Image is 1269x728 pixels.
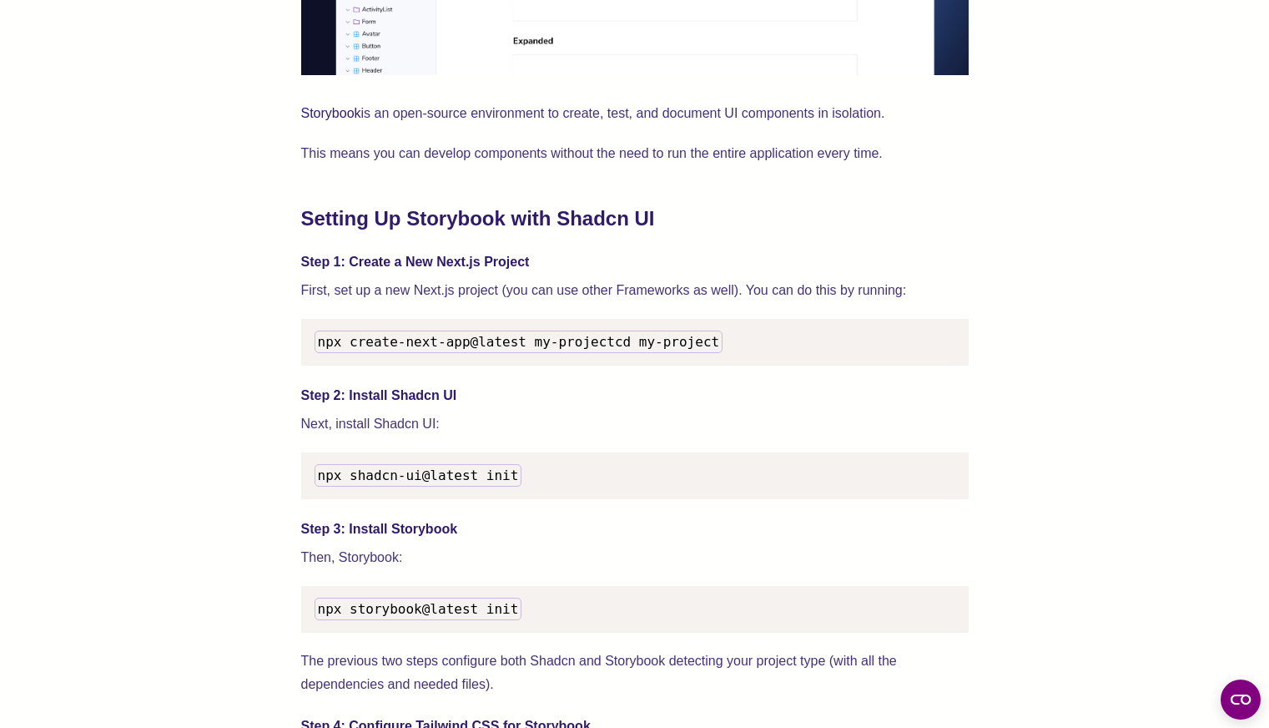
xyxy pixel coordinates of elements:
[318,334,615,350] span: npx create-next-app@latest my-project
[301,546,969,569] p: Then, Storybook:
[301,102,969,125] p: is an open-source environment to create, test, and document UI components in isolation.
[301,279,969,302] p: First, set up a new Next.js project (you can use other Frameworks as well). You can do this by ru...
[301,106,361,120] a: Storybook
[318,468,519,483] span: npx shadcn-ui@latest init
[301,205,969,232] h2: Setting Up Storybook with Shadcn UI
[301,650,969,696] p: The previous two steps configure both Shadcn and Storybook detecting your project type (with all ...
[315,331,723,353] code: cd my-project
[301,412,969,436] p: Next, install Shadcn UI:
[301,386,969,406] h4: Step 2: Install Shadcn UI
[301,142,969,165] p: This means you can develop components without the need to run the entire application every time.
[301,519,969,539] h4: Step 3: Install Storybook
[318,601,519,617] span: npx storybook@latest init
[301,252,969,272] h4: Step 1: Create a New Next.js Project
[1221,680,1261,720] button: Open CMP widget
